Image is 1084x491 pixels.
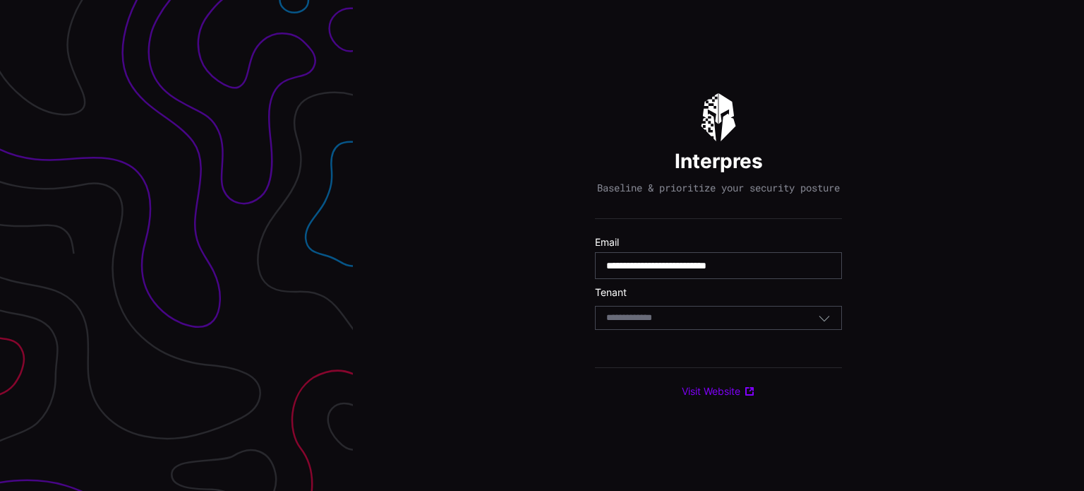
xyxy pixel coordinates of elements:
p: Baseline & prioritize your security posture [597,182,840,194]
button: Toggle options menu [818,312,831,324]
a: Visit Website [682,385,755,398]
label: Email [595,236,842,249]
label: Tenant [595,286,842,299]
h1: Interpres [675,148,763,174]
